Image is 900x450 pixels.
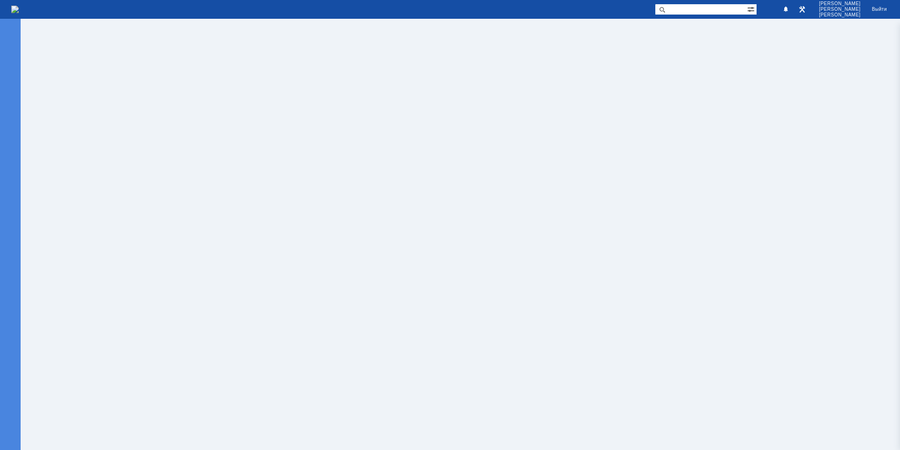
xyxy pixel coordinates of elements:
span: Расширенный поиск [747,4,757,13]
span: [PERSON_NAME] [819,12,861,18]
a: Перейти в интерфейс администратора [796,4,808,15]
span: [PERSON_NAME] [819,1,861,7]
span: [PERSON_NAME] [819,7,861,12]
img: logo [11,6,19,13]
a: Перейти на домашнюю страницу [11,6,19,13]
